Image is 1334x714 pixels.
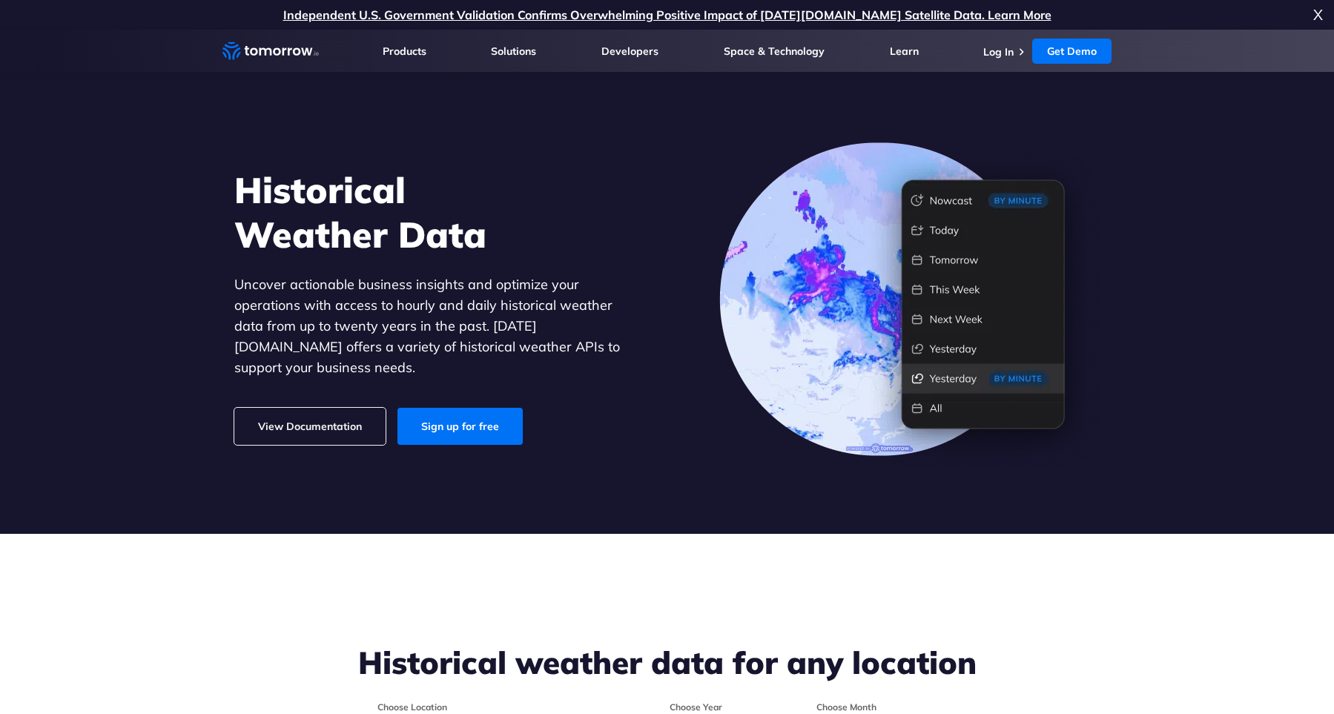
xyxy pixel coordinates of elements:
a: Products [383,44,426,58]
a: Log In [983,45,1014,59]
a: Independent U.S. Government Validation Confirms Overwhelming Positive Impact of [DATE][DOMAIN_NAM... [283,7,1051,22]
legend: Choose Year [668,701,724,713]
a: Space & Technology [724,44,825,58]
h1: Historical Weather Data [234,168,642,257]
legend: Choose Month [815,701,878,713]
a: View Documentation [234,408,386,445]
a: Sign up for free [397,408,523,445]
a: Home link [222,40,319,62]
a: Developers [601,44,658,58]
p: Uncover actionable business insights and optimize your operations with access to hourly and daily... [234,274,642,378]
a: Solutions [491,44,536,58]
a: Get Demo [1032,39,1112,64]
a: Learn [890,44,919,58]
legend: Choose Location [376,701,449,713]
h2: Historical weather data for any location [222,645,1112,681]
